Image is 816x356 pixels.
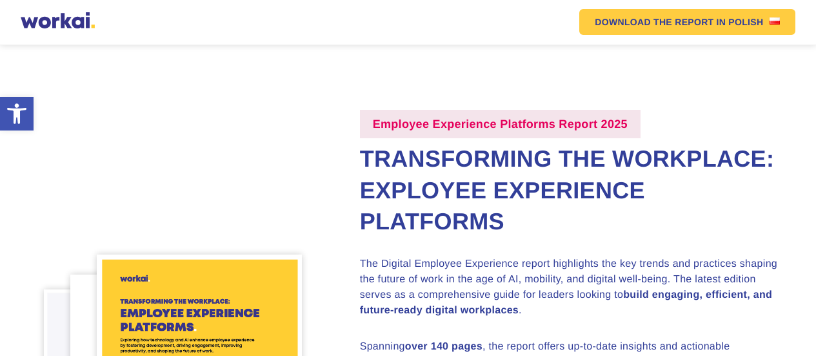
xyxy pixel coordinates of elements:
p: The Digital Employee Experience report highlights the key trends and practices shaping the future... [360,257,779,319]
strong: over 140 pages [405,341,483,352]
em: DOWNLOAD THE REPORT [595,17,713,26]
strong: build engaging, efficient, and future-ready digital workplaces [360,289,773,316]
img: Polish flag [770,17,780,25]
h2: Transforming the Workplace: Exployee Experience Platforms [360,143,779,238]
label: Employee Experience Platforms Report 2025 [360,110,641,138]
a: DOWNLOAD THE REPORTIN POLISHPolish flag [579,9,795,35]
